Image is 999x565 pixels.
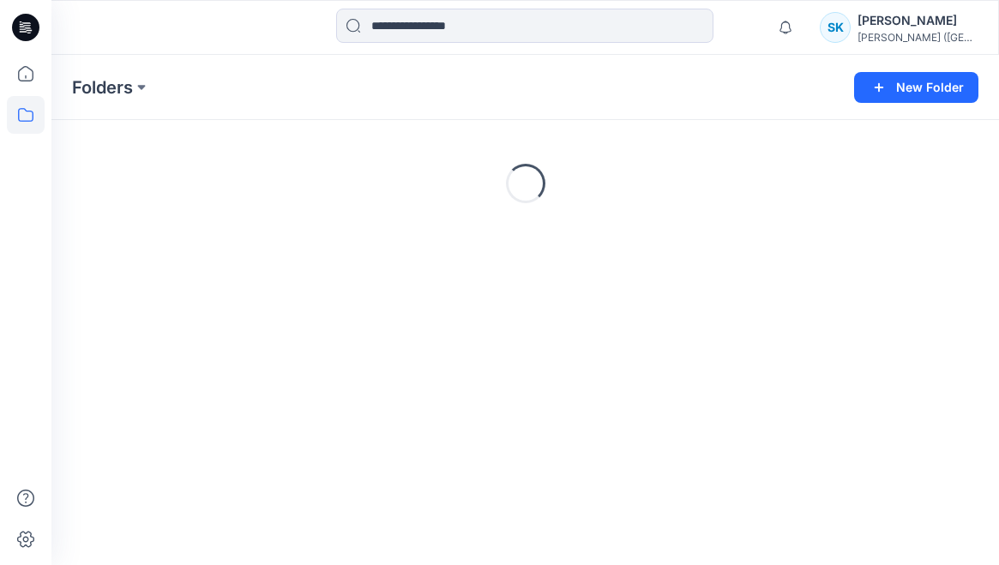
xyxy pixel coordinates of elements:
button: New Folder [854,72,978,103]
div: [PERSON_NAME] [858,10,978,31]
div: SK [820,12,851,43]
a: Folders [72,75,133,99]
div: [PERSON_NAME] ([GEOGRAPHIC_DATA]) Exp... [858,31,978,44]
